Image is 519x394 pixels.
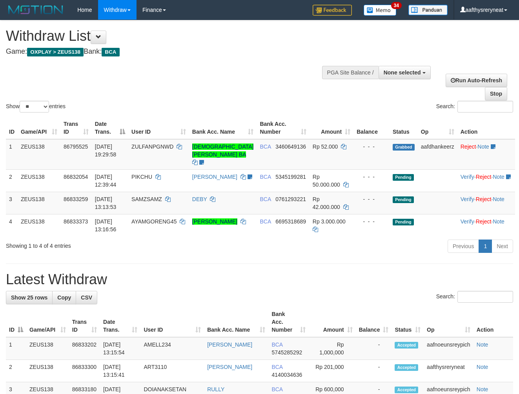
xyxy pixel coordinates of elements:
[69,337,100,360] td: 86833202
[268,307,309,337] th: Bank Acc. Number: activate to sort column ascending
[95,218,117,232] span: [DATE] 13:16:56
[18,169,60,192] td: ZEUS138
[353,117,390,139] th: Balance
[275,174,306,180] span: Copy 5345199281 to clipboard
[6,291,53,304] a: Show 25 rows
[424,360,473,382] td: aafthysreryneat
[424,307,473,337] th: Op: activate to sort column ascending
[357,195,386,203] div: - - -
[418,139,457,170] td: aafdhankeerz
[457,291,513,303] input: Search:
[11,294,47,301] span: Show 25 rows
[313,143,338,150] span: Rp 52.000
[95,196,117,210] span: [DATE] 13:13:53
[76,291,97,304] a: CSV
[26,360,69,382] td: ZEUS138
[18,192,60,214] td: ZEUS138
[461,218,474,225] a: Verify
[313,174,340,188] span: Rp 50.000.000
[393,144,415,151] span: Grabbed
[64,196,88,202] span: 86833259
[357,218,386,225] div: - - -
[357,143,386,151] div: - - -
[6,307,26,337] th: ID: activate to sort column descending
[390,117,418,139] th: Status
[310,117,353,139] th: Amount: activate to sort column ascending
[322,66,379,79] div: PGA Site Balance /
[18,139,60,170] td: ZEUS138
[457,169,515,192] td: · ·
[476,196,492,202] a: Reject
[69,307,100,337] th: Trans ID: activate to sort column ascending
[271,341,282,348] span: BCA
[309,337,356,360] td: Rp 1,000,000
[140,307,204,337] th: User ID: activate to sort column ascending
[436,101,513,113] label: Search:
[493,218,504,225] a: Note
[364,5,397,16] img: Button%20Memo.svg
[6,28,338,44] h1: Withdraw List
[476,218,492,225] a: Reject
[356,337,392,360] td: -
[18,117,60,139] th: Game/API: activate to sort column ascending
[18,214,60,236] td: ZEUS138
[271,349,302,356] span: Copy 5745285292 to clipboard
[461,143,476,150] a: Reject
[6,239,210,250] div: Showing 1 to 4 of 4 entries
[408,5,448,15] img: panduan.png
[6,192,18,214] td: 3
[461,174,474,180] a: Verify
[493,196,504,202] a: Note
[260,143,271,150] span: BCA
[6,360,26,382] td: 2
[140,360,204,382] td: ART3110
[476,174,492,180] a: Reject
[271,372,302,378] span: Copy 4140034636 to clipboard
[448,240,479,253] a: Previous
[477,143,489,150] a: Note
[275,143,306,150] span: Copy 3460649136 to clipboard
[492,240,513,253] a: Next
[356,307,392,337] th: Balance: activate to sort column ascending
[461,196,474,202] a: Verify
[100,337,140,360] td: [DATE] 13:15:54
[260,174,271,180] span: BCA
[20,101,49,113] select: Showentries
[424,337,473,360] td: aafnoeunsreypich
[313,196,340,210] span: Rp 42.000.000
[6,169,18,192] td: 2
[356,360,392,382] td: -
[131,196,162,202] span: SAMZSAMZ
[52,291,76,304] a: Copy
[473,307,513,337] th: Action
[6,214,18,236] td: 4
[271,386,282,392] span: BCA
[457,192,515,214] td: · ·
[395,364,418,371] span: Accepted
[275,218,306,225] span: Copy 6695318689 to clipboard
[309,307,356,337] th: Amount: activate to sort column ascending
[6,139,18,170] td: 1
[309,360,356,382] td: Rp 201,000
[457,214,515,236] td: · ·
[128,117,189,139] th: User ID: activate to sort column ascending
[271,364,282,370] span: BCA
[457,139,515,170] td: ·
[477,364,488,370] a: Note
[207,341,252,348] a: [PERSON_NAME]
[192,143,254,158] a: [DEMOGRAPHIC_DATA][PERSON_NAME] BA
[257,117,309,139] th: Bank Acc. Number: activate to sort column ascending
[6,117,18,139] th: ID
[95,143,117,158] span: [DATE] 19:29:58
[192,174,237,180] a: [PERSON_NAME]
[395,342,418,349] span: Accepted
[6,4,66,16] img: MOTION_logo.png
[6,337,26,360] td: 1
[260,196,271,202] span: BCA
[485,87,507,100] a: Stop
[207,364,252,370] a: [PERSON_NAME]
[57,294,71,301] span: Copy
[192,196,207,202] a: DEBY
[95,174,117,188] span: [DATE] 12:39:44
[26,307,69,337] th: Game/API: activate to sort column ascending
